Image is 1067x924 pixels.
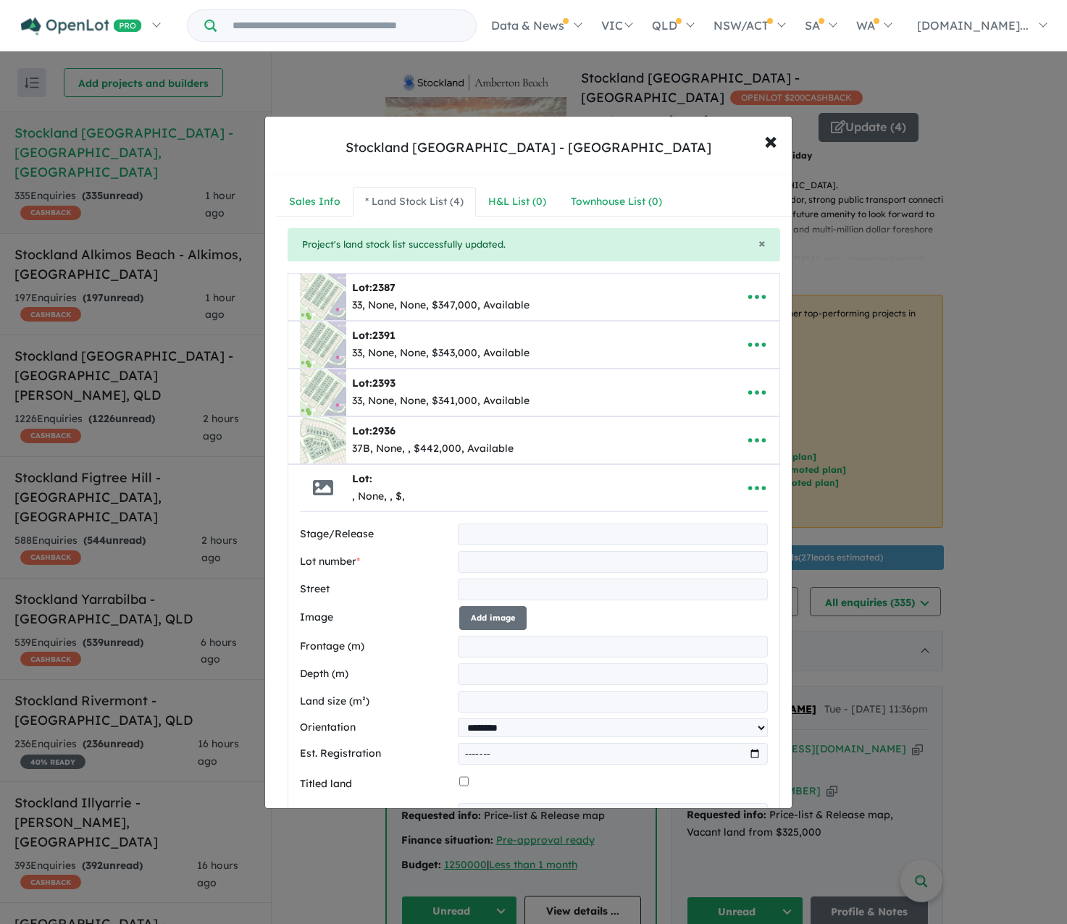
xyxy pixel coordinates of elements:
[300,609,454,626] label: Image
[352,440,514,458] div: 37B, None, , $442,000, Available
[352,281,396,294] b: Lot:
[352,329,396,342] b: Lot:
[352,472,372,485] b: Lot:
[758,237,766,250] button: Close
[300,581,453,598] label: Street
[352,297,530,314] div: 33, None, None, $347,000, Available
[288,228,780,261] div: Project's land stock list successfully updated.
[917,18,1029,33] span: [DOMAIN_NAME]...
[300,665,453,683] label: Depth (m)
[300,369,346,416] img: Stockland%20Amberton%20Beach%20-%20Eglinton%20-%20Lot%202393___1757478169.PNG
[352,392,530,410] div: 33, None, None, $341,000, Available
[300,693,453,710] label: Land size (m²)
[372,329,396,342] span: 2391
[300,805,453,823] label: Offer
[300,719,453,736] label: Orientation
[352,377,396,390] b: Lot:
[300,322,346,368] img: Stockland%20Amberton%20Beach%20-%20Eglinton%20-%20Lot%202391___1757478120.PNG
[289,193,340,211] div: Sales Info
[300,776,454,793] label: Titled land
[372,281,396,294] span: 2387
[764,125,777,156] span: ×
[300,638,453,655] label: Frontage (m)
[365,193,464,211] div: * Land Stock List ( 4 )
[372,424,396,437] span: 2936
[758,235,766,251] span: ×
[352,345,530,362] div: 33, None, None, $343,000, Available
[352,488,405,505] div: , None, , $,
[346,138,711,157] div: Stockland [GEOGRAPHIC_DATA] - [GEOGRAPHIC_DATA]
[300,274,346,320] img: Stockland%20Amberton%20Beach%20-%20Eglinton%20-%20Lot%202387___1757478070.PNG
[372,377,396,390] span: 2393
[488,193,546,211] div: H&L List ( 0 )
[300,745,453,763] label: Est. Registration
[21,17,142,35] img: Openlot PRO Logo White
[459,606,527,630] button: Add image
[219,10,473,41] input: Try estate name, suburb, builder or developer
[300,526,453,543] label: Stage/Release
[352,424,396,437] b: Lot:
[571,193,662,211] div: Townhouse List ( 0 )
[300,417,346,463] img: Stockland%20Amberton%20Beach%20-%20Eglinton%20-%20Lot%202936___1757478249.PNG
[300,553,453,571] label: Lot number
